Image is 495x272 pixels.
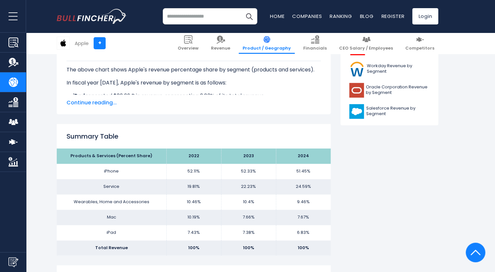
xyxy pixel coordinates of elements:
td: Total Revenue [57,240,166,256]
a: Go to homepage [57,9,127,24]
span: Workday Revenue by Segment [367,63,429,74]
b: iPad [73,92,85,99]
span: Financials [303,46,327,51]
td: 100% [276,240,331,256]
td: 100% [221,240,276,256]
td: 10.19% [166,210,221,225]
td: 7.43% [166,225,221,240]
button: Search [241,8,257,24]
td: 10.4% [221,194,276,210]
span: Product / Geography [243,46,291,51]
a: Companies [292,13,322,20]
a: Register [381,13,404,20]
td: iPad [57,225,166,240]
a: Home [270,13,284,20]
td: Service [57,179,166,194]
div: The for Apple is the iPhone, which represents 51.45% of its total revenue. The for Apple is the i... [67,61,321,162]
td: 7.67% [276,210,331,225]
td: 10.46% [166,194,221,210]
li: generated $26.69 B in revenue, representing 6.83% of its total revenue. [67,92,321,100]
th: 2022 [166,148,221,164]
img: AAPL logo [57,37,69,49]
img: ORCL logo [349,83,364,98]
a: + [94,37,106,49]
th: 2024 [276,148,331,164]
p: In fiscal year [DATE], Apple's revenue by segment is as follows: [67,79,321,87]
span: Overview [178,46,199,51]
span: Continue reading... [67,99,321,107]
img: bullfincher logo [57,9,127,24]
span: CEO Salary / Employees [339,46,393,51]
span: Revenue [211,46,230,51]
a: Product / Geography [239,33,295,54]
a: Salesforce Revenue by Segment [345,102,433,120]
td: 22.23% [221,179,276,194]
a: Login [412,8,438,24]
td: 100% [166,240,221,256]
a: Competitors [401,33,438,54]
img: WDAY logo [349,62,365,76]
a: Blog [360,13,373,20]
td: 7.38% [221,225,276,240]
td: 52.33% [221,164,276,179]
td: 24.59% [276,179,331,194]
td: 6.83% [276,225,331,240]
td: Wearables, Home and Accessories [57,194,166,210]
div: Apple [75,39,89,47]
th: Products & Services (Percent Share) [57,148,166,164]
a: Overview [174,33,202,54]
a: Revenue [207,33,234,54]
td: 19.81% [166,179,221,194]
td: Mac [57,210,166,225]
span: Competitors [405,46,434,51]
td: 9.46% [276,194,331,210]
p: The above chart shows Apple's revenue percentage share by segment (products and services). [67,66,321,74]
td: 51.45% [276,164,331,179]
a: Workday Revenue by Segment [345,60,433,78]
td: 7.66% [221,210,276,225]
a: Oracle Corporation Revenue by Segment [345,81,433,99]
a: Ranking [330,13,352,20]
th: 2023 [221,148,276,164]
h2: Summary Table [67,131,321,141]
span: Salesforce Revenue by Segment [366,106,429,117]
span: Oracle Corporation Revenue by Segment [366,84,429,96]
td: 52.11% [166,164,221,179]
a: CEO Salary / Employees [335,33,397,54]
a: Financials [299,33,331,54]
img: CRM logo [349,104,364,119]
td: iPhone [57,164,166,179]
